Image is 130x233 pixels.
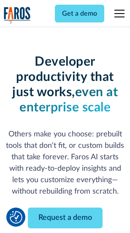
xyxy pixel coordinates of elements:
div: menu [109,3,126,24]
p: Others make you choose: prebuilt tools that don't fit, or custom builds that take forever. Faros ... [4,129,126,197]
a: Get a demo [55,5,104,22]
strong: Developer productivity that just works, [12,55,114,99]
button: Cookie Settings [10,211,22,224]
img: Revisit consent button [10,211,22,224]
a: Request a demo [28,208,103,228]
img: Logo of the analytics and reporting company Faros. [4,7,31,24]
a: home [4,7,31,24]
